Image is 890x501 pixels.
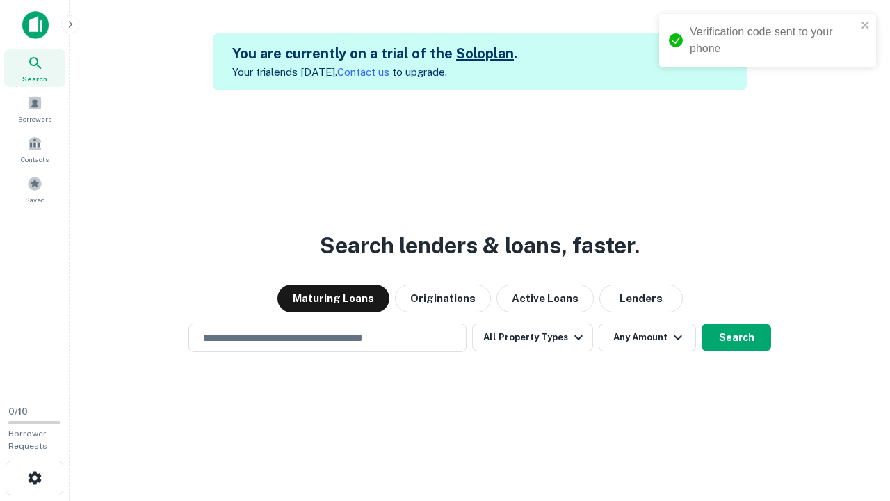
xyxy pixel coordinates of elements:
[472,324,593,351] button: All Property Types
[22,11,49,39] img: capitalize-icon.png
[22,73,47,84] span: Search
[232,43,517,64] h5: You are currently on a trial of the .
[702,324,771,351] button: Search
[599,324,696,351] button: Any Amount
[690,24,857,57] div: Verification code sent to your phone
[4,49,65,87] a: Search
[820,390,890,456] iframe: Chat Widget
[496,285,594,312] button: Active Loans
[232,64,517,81] p: Your trial ends [DATE]. to upgrade.
[18,113,51,125] span: Borrowers
[8,406,28,417] span: 0 / 10
[320,229,640,262] h3: Search lenders & loans, faster.
[456,45,514,62] a: Soloplan
[861,19,871,33] button: close
[25,194,45,205] span: Saved
[599,285,683,312] button: Lenders
[4,90,65,127] a: Borrowers
[277,285,389,312] button: Maturing Loans
[337,66,389,78] a: Contact us
[8,429,47,451] span: Borrower Requests
[395,285,491,312] button: Originations
[21,154,49,165] span: Contacts
[4,170,65,208] a: Saved
[4,130,65,168] a: Contacts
